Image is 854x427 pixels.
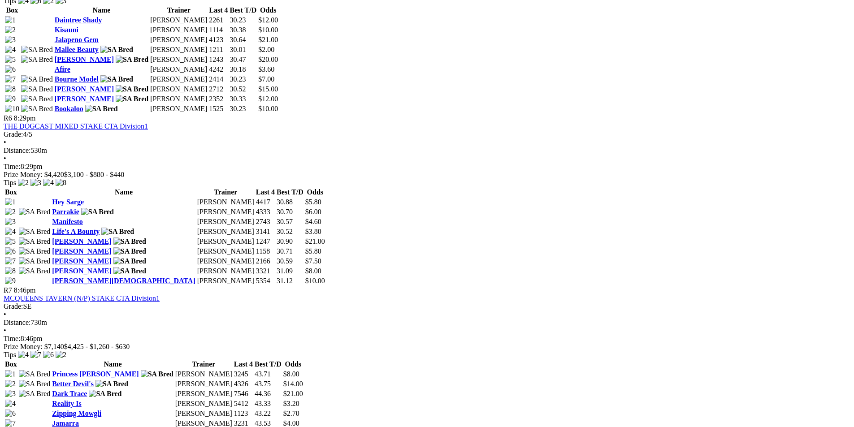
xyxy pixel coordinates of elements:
[276,198,304,207] td: 30.88
[175,370,233,379] td: [PERSON_NAME]
[55,65,70,73] a: Afire
[4,343,850,351] div: Prize Money: $7,140
[6,6,18,14] span: Box
[52,267,111,275] a: [PERSON_NAME]
[305,218,321,225] span: $4.60
[150,35,208,44] td: [PERSON_NAME]
[234,360,253,369] th: Last 4
[256,267,275,276] td: 3321
[5,75,16,83] img: 7
[258,26,278,34] span: $10.00
[175,399,233,408] td: [PERSON_NAME]
[52,218,82,225] a: Manifesto
[305,198,321,206] span: $5.80
[283,370,299,378] span: $8.00
[113,237,146,246] img: SA Bred
[258,65,274,73] span: $3.60
[197,198,255,207] td: [PERSON_NAME]
[208,45,228,54] td: 1211
[256,207,275,216] td: 4333
[21,95,53,103] img: SA Bred
[254,370,282,379] td: 43.71
[258,46,274,53] span: $2.00
[100,75,133,83] img: SA Bred
[175,380,233,388] td: [PERSON_NAME]
[52,208,79,216] a: Parrakie
[19,208,51,216] img: SA Bred
[256,227,275,236] td: 3141
[258,105,278,112] span: $10.00
[116,85,148,93] img: SA Bred
[305,237,325,245] span: $21.00
[5,36,16,44] img: 3
[56,179,66,187] img: 8
[4,335,850,343] div: 8:46pm
[5,400,16,408] img: 4
[197,247,255,256] td: [PERSON_NAME]
[256,237,275,246] td: 1247
[208,65,228,74] td: 4242
[5,380,16,388] img: 2
[5,46,16,54] img: 4
[150,6,208,15] th: Trainer
[254,380,282,388] td: 43.75
[283,400,299,407] span: $3.20
[85,105,118,113] img: SA Bred
[276,237,304,246] td: 30.90
[4,179,16,186] span: Tips
[52,277,195,285] a: [PERSON_NAME][DEMOGRAPHIC_DATA]
[276,276,304,285] td: 31.12
[30,351,41,359] img: 7
[5,26,16,34] img: 2
[276,247,304,256] td: 30.71
[4,114,12,122] span: R6
[256,247,275,256] td: 1158
[55,26,78,34] a: Kisauni
[150,75,208,84] td: [PERSON_NAME]
[19,267,51,275] img: SA Bred
[230,35,257,44] td: 30.64
[52,228,100,235] a: Life's A Bounty
[234,399,253,408] td: 5412
[4,319,30,326] span: Distance:
[276,257,304,266] td: 30.59
[305,247,321,255] span: $5.80
[5,198,16,206] img: 1
[21,56,53,64] img: SA Bred
[283,390,303,397] span: $21.00
[305,267,321,275] span: $8.00
[197,257,255,266] td: [PERSON_NAME]
[258,85,278,93] span: $15.00
[276,227,304,236] td: 30.52
[4,294,160,302] a: MCQUEENS TAVERN (N/P) STAKE CTA Division1
[55,46,99,53] a: Mallee Beauty
[197,217,255,226] td: [PERSON_NAME]
[52,360,173,369] th: Name
[19,247,51,255] img: SA Bred
[5,105,19,113] img: 10
[4,163,21,170] span: Time:
[150,104,208,113] td: [PERSON_NAME]
[197,237,255,246] td: [PERSON_NAME]
[5,228,16,236] img: 4
[5,390,16,398] img: 3
[55,56,114,63] a: [PERSON_NAME]
[150,16,208,25] td: [PERSON_NAME]
[4,138,6,146] span: •
[5,237,16,246] img: 5
[30,179,41,187] img: 3
[258,16,278,24] span: $12.00
[208,35,228,44] td: 4123
[19,228,51,236] img: SA Bred
[230,6,257,15] th: Best T/D
[234,409,253,418] td: 1123
[197,276,255,285] td: [PERSON_NAME]
[208,104,228,113] td: 1525
[258,56,278,63] span: $20.00
[254,360,282,369] th: Best T/D
[52,188,195,197] th: Name
[5,85,16,93] img: 8
[230,26,257,35] td: 30.38
[4,302,850,311] div: SE
[4,130,23,138] span: Grade:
